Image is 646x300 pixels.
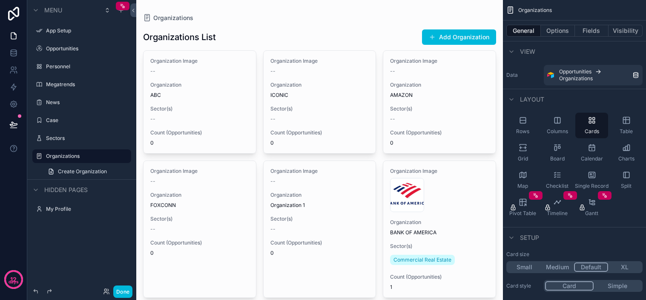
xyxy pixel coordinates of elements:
[506,195,539,220] button: Pivot Table
[575,183,609,189] span: Single Record
[541,140,574,166] button: Board
[518,7,552,14] span: Organizations
[541,25,575,37] button: Options
[46,45,126,52] label: Opportunities
[113,285,132,298] button: Done
[594,281,641,291] button: Simple
[43,165,131,178] a: Create Organization
[544,65,643,85] a: OpportunitiesOrganizations
[506,140,539,166] button: Grid
[506,25,541,37] button: General
[44,6,62,15] span: Menu
[609,25,643,37] button: Visibility
[520,233,539,242] span: Setup
[545,281,594,291] button: Card
[46,153,126,160] label: Organizations
[10,275,17,284] p: 12
[58,168,107,175] span: Create Organization
[621,183,632,189] span: Split
[575,167,608,193] button: Single Record
[550,155,565,162] span: Board
[547,210,568,217] span: Timeline
[46,81,126,88] label: Megatrends
[546,183,568,189] span: Checklist
[541,113,574,138] button: Columns
[585,210,598,217] span: Gantt
[620,128,633,135] span: Table
[575,113,608,138] button: Cards
[547,128,568,135] span: Columns
[585,128,599,135] span: Cards
[575,195,608,220] button: Gantt
[46,27,126,34] label: App Setup
[520,95,544,104] span: Layout
[506,283,540,289] label: Card style
[541,167,574,193] button: Checklist
[508,262,541,272] button: Small
[541,195,574,220] button: Timeline
[574,262,608,272] button: Default
[559,68,591,75] span: Opportunities
[541,262,574,272] button: Medium
[509,210,536,217] span: Pivot Table
[520,47,535,56] span: View
[9,279,19,285] p: days
[518,155,528,162] span: Grid
[506,251,529,258] label: Card size
[46,117,126,124] label: Case
[618,155,635,162] span: Charts
[506,167,539,193] button: Map
[547,72,554,79] img: Airtable Logo
[506,113,539,138] button: Rows
[610,167,643,193] button: Split
[517,183,528,189] span: Map
[46,135,126,142] label: Sectors
[575,140,608,166] button: Calendar
[46,99,126,106] label: News
[575,25,609,37] button: Fields
[608,262,641,272] button: XL
[610,140,643,166] button: Charts
[610,113,643,138] button: Table
[44,186,88,194] span: Hidden pages
[46,63,126,70] label: Personnel
[581,155,603,162] span: Calendar
[516,128,529,135] span: Rows
[46,206,126,213] label: My Profile
[559,75,593,82] span: Organizations
[506,72,540,79] label: Data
